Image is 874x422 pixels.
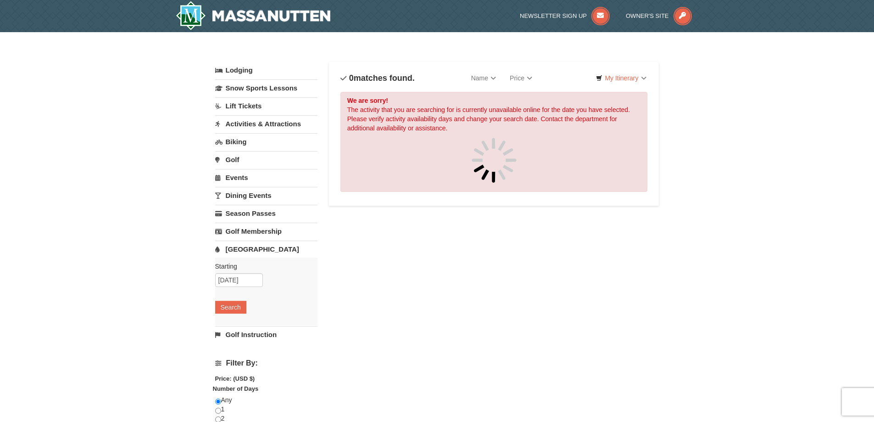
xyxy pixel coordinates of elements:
[215,223,317,240] a: Golf Membership
[215,205,317,222] a: Season Passes
[215,151,317,168] a: Golf
[215,301,246,314] button: Search
[215,169,317,186] a: Events
[626,12,669,19] span: Owner's Site
[176,1,331,30] a: Massanutten Resort
[215,79,317,96] a: Snow Sports Lessons
[215,62,317,79] a: Lodging
[215,375,255,382] strong: Price: (USD $)
[215,241,317,258] a: [GEOGRAPHIC_DATA]
[503,69,539,87] a: Price
[215,359,317,367] h4: Filter By:
[215,133,317,150] a: Biking
[590,71,652,85] a: My Itinerary
[215,326,317,343] a: Golf Instruction
[215,97,317,114] a: Lift Tickets
[626,12,692,19] a: Owner's Site
[213,385,259,392] strong: Number of Days
[215,187,317,204] a: Dining Events
[215,262,311,271] label: Starting
[520,12,587,19] span: Newsletter Sign Up
[347,97,388,104] strong: We are sorry!
[520,12,610,19] a: Newsletter Sign Up
[464,69,503,87] a: Name
[215,115,317,132] a: Activities & Attractions
[176,1,331,30] img: Massanutten Resort Logo
[340,92,648,192] div: The activity that you are searching for is currently unavailable online for the date you have sel...
[471,137,517,183] img: spinner.gif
